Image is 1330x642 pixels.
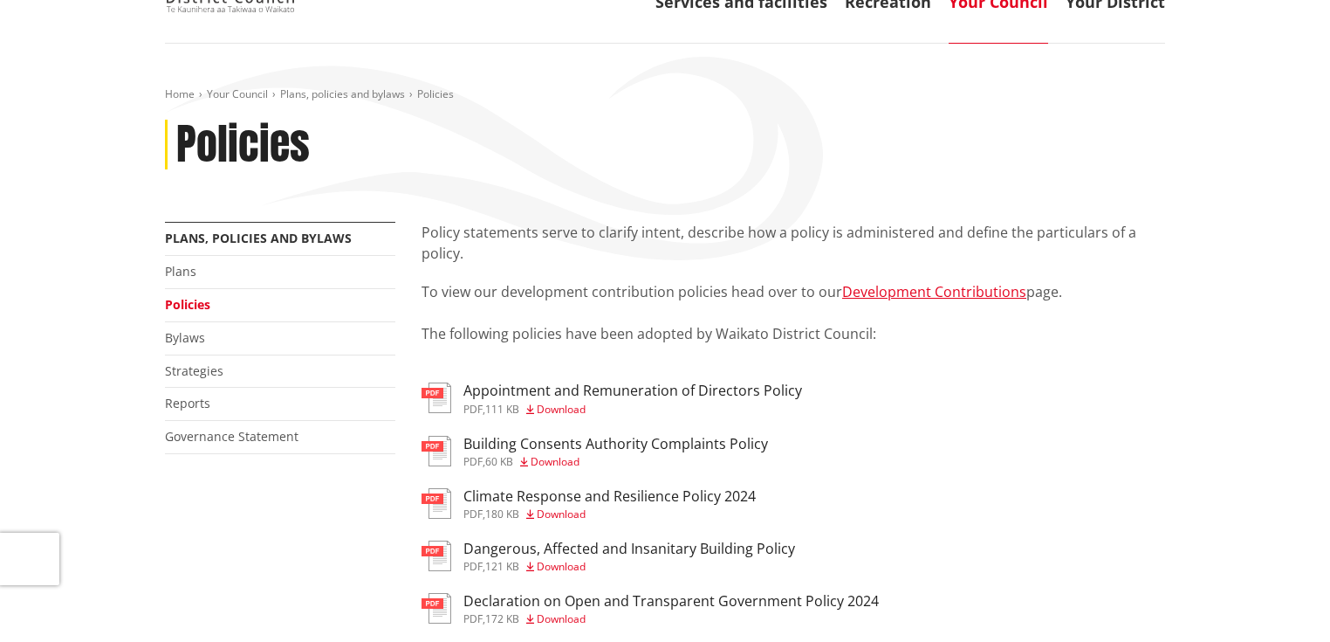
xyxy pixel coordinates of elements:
[463,614,879,625] div: ,
[165,362,223,379] a: Strategies
[463,457,768,467] div: ,
[165,87,1165,102] nav: breadcrumb
[165,428,298,445] a: Governance Statement
[485,559,519,574] span: 121 KB
[531,454,579,469] span: Download
[842,282,1026,301] a: Development Contributions
[165,329,205,346] a: Bylaws
[422,383,802,414] a: Appointment and Remuneration of Directors Policy pdf,111 KB Download
[422,222,1165,264] p: Policy statements serve to clarify intent, describe how a policy is administered and define the p...
[537,402,586,417] span: Download
[537,507,586,521] span: Download
[463,593,879,610] h3: Declaration on Open and Transparent Government Policy 2024
[537,611,586,626] span: Download
[463,383,802,399] h3: Appointment and Remuneration of Directors Policy
[422,436,768,467] a: Building Consents Authority Complaints Policy pdf,60 KB Download
[485,402,519,417] span: 111 KB
[165,296,210,313] a: Policies
[463,488,756,505] h3: Climate Response and Resilience Policy 2024
[165,86,195,101] a: Home
[422,383,451,413] img: document-pdf.svg
[485,454,513,469] span: 60 KB
[463,559,483,574] span: pdf
[463,541,795,557] h3: Dangerous, Affected and Insanitary Building Policy
[463,562,795,572] div: ,
[1250,569,1313,632] iframe: Messenger Launcher
[485,507,519,521] span: 180 KB
[537,559,586,574] span: Download
[422,488,756,520] a: Climate Response and Resilience Policy 2024 pdf,180 KB Download
[422,593,451,624] img: document-pdf.svg
[280,86,405,101] a: Plans, policies and bylaws
[422,436,451,466] img: document-pdf.svg
[463,402,483,417] span: pdf
[463,454,483,469] span: pdf
[463,611,483,626] span: pdf
[463,507,483,521] span: pdf
[463,509,756,520] div: ,
[463,404,802,415] div: ,
[485,611,519,626] span: 172 KB
[165,395,210,411] a: Reports
[422,281,1165,365] p: To view our development contribution policies head over to our page. The following policies have ...
[422,488,451,519] img: document-pdf.svg
[463,436,768,452] h3: Building Consents Authority Complaints Policy
[417,86,454,101] span: Policies
[176,120,310,170] h1: Policies
[422,541,451,571] img: document-pdf.svg
[207,86,268,101] a: Your Council
[422,593,879,625] a: Declaration on Open and Transparent Government Policy 2024 pdf,172 KB Download
[165,230,352,246] a: Plans, policies and bylaws
[422,541,795,572] a: Dangerous, Affected and Insanitary Building Policy pdf,121 KB Download
[165,263,196,280] a: Plans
